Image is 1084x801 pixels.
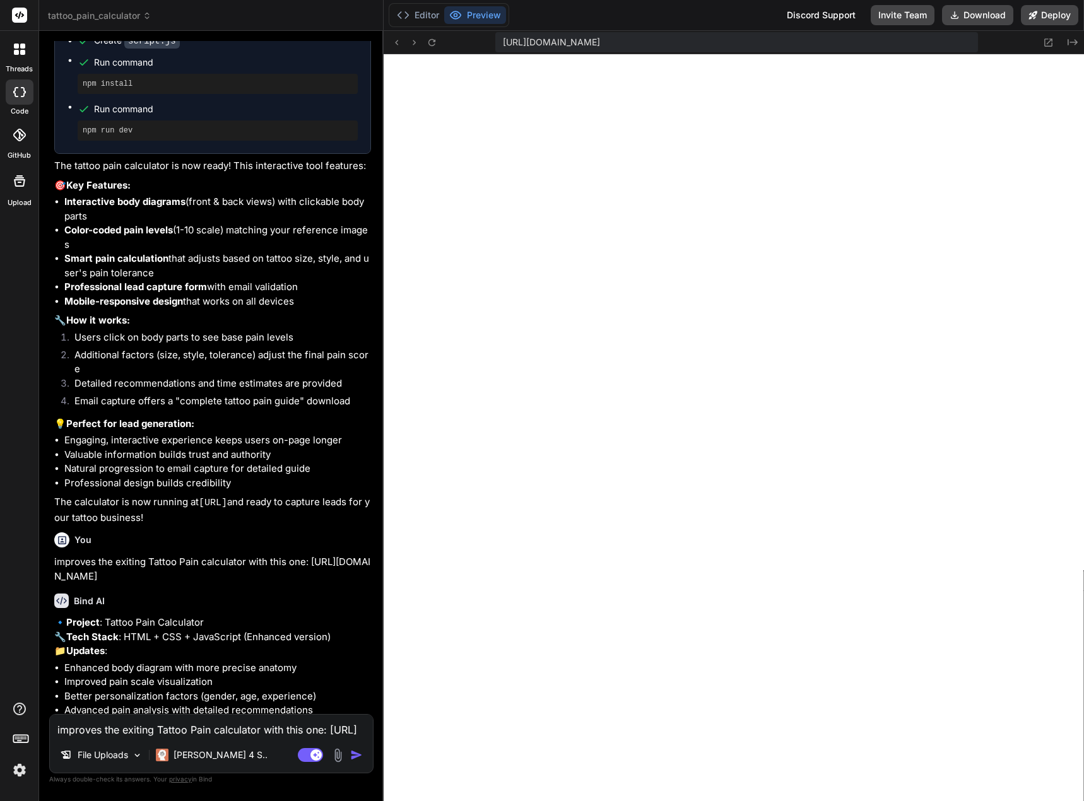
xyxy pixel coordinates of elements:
[54,616,371,658] p: 🔹 : Tattoo Pain Calculator 🔧 : HTML + CSS + JavaScript (Enhanced version) 📁 :
[64,462,371,476] li: Natural progression to email capture for detailed guide
[11,106,28,117] label: code
[54,555,371,583] p: improves the exiting Tattoo Pain calculator with this one: [URL][DOMAIN_NAME]
[49,773,374,785] p: Always double-check its answers. Your in Bind
[444,6,506,24] button: Preview
[64,330,371,348] li: Users click on body parts to see base pain levels
[64,252,371,280] li: that adjusts based on tattoo size, style, and user's pain tolerance
[66,645,105,657] strong: Updates
[64,703,371,718] li: Advanced pain analysis with detailed recommendations
[1021,5,1078,25] button: Deploy
[942,5,1013,25] button: Download
[94,56,358,69] span: Run command
[66,314,130,326] strong: How it works:
[124,33,180,49] code: script.js
[64,223,371,252] li: (1-10 scale) matching your reference images
[94,34,180,47] div: Create
[83,79,353,89] pre: npm install
[83,126,353,136] pre: npm run dev
[503,36,600,49] span: [URL][DOMAIN_NAME]
[64,675,371,689] li: Improved pain scale visualization
[64,295,183,307] strong: Mobile-responsive design
[54,417,371,431] p: 💡
[94,103,358,115] span: Run command
[64,348,371,377] li: Additional factors (size, style, tolerance) adjust the final pain score
[174,749,268,761] p: [PERSON_NAME] 4 S..
[156,749,168,761] img: Claude 4 Sonnet
[392,6,444,24] button: Editor
[871,5,934,25] button: Invite Team
[64,281,207,293] strong: Professional lead capture form
[331,748,345,763] img: attachment
[54,313,371,328] p: 🔧
[54,178,371,193] p: 🎯
[64,280,371,295] li: with email validation
[64,448,371,462] li: Valuable information builds trust and authority
[66,418,194,430] strong: Perfect for lead generation:
[78,749,128,761] p: File Uploads
[6,64,33,74] label: threads
[54,495,371,525] p: The calculator is now running at and ready to capture leads for your tattoo business!
[384,54,1084,801] iframe: To enrich screen reader interactions, please activate Accessibility in Grammarly extension settings
[64,377,371,394] li: Detailed recommendations and time estimates are provided
[64,252,168,264] strong: Smart pain calculation
[66,616,100,628] strong: Project
[66,179,131,191] strong: Key Features:
[199,498,227,508] code: [URL]
[8,150,31,161] label: GitHub
[48,9,151,22] span: tattoo_pain_calculator
[64,476,371,491] li: Professional design builds credibility
[64,394,371,412] li: Email capture offers a "complete tattoo pain guide" download
[54,159,371,173] p: The tattoo pain calculator is now ready! This interactive tool features:
[350,749,363,761] img: icon
[64,196,186,208] strong: Interactive body diagrams
[64,661,371,675] li: Enhanced body diagram with more precise anatomy
[64,224,173,236] strong: Color-coded pain levels
[74,534,91,546] h6: You
[64,295,371,309] li: that works on all devices
[9,759,30,781] img: settings
[169,775,192,783] span: privacy
[779,5,863,25] div: Discord Support
[64,195,371,223] li: (front & back views) with clickable body parts
[132,750,143,761] img: Pick Models
[64,433,371,448] li: Engaging, interactive experience keeps users on-page longer
[66,631,119,643] strong: Tech Stack
[74,595,105,607] h6: Bind AI
[8,197,32,208] label: Upload
[64,689,371,704] li: Better personalization factors (gender, age, experience)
